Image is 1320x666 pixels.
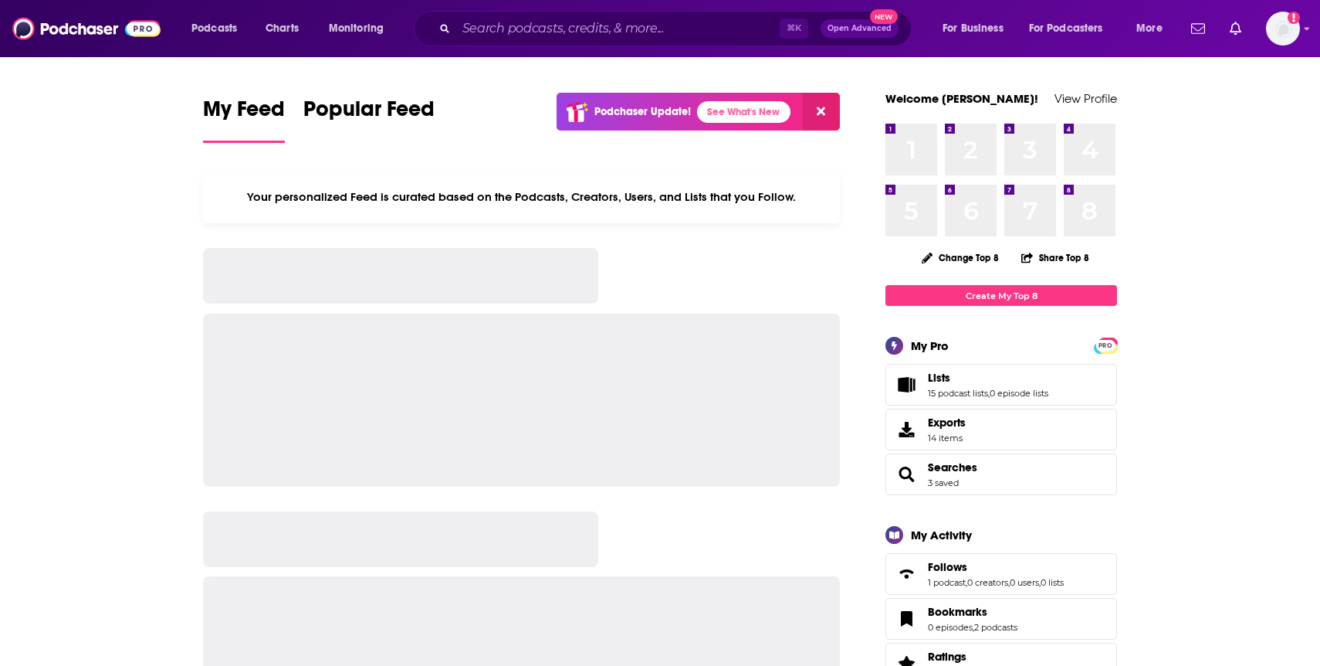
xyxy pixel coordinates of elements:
span: Charts [266,18,299,39]
span: Logged in as saraatspark [1266,12,1300,46]
span: , [988,388,990,399]
span: , [1039,577,1041,588]
button: Share Top 8 [1020,243,1090,273]
a: Show notifications dropdown [1185,15,1211,42]
a: 2 podcasts [974,622,1017,633]
a: Show notifications dropdown [1224,15,1247,42]
p: Podchaser Update! [594,105,691,118]
span: Searches [885,454,1117,495]
a: 3 saved [928,477,959,488]
a: 0 lists [1041,577,1064,588]
a: My Feed [203,96,285,143]
a: Follows [928,560,1064,574]
a: 0 users [1010,577,1039,588]
a: Searches [891,464,922,485]
span: Lists [885,364,1117,406]
a: Popular Feed [303,96,435,143]
button: open menu [1125,16,1182,41]
span: More [1136,18,1163,39]
span: New [870,9,898,24]
span: Follows [928,560,967,574]
button: open menu [932,16,1023,41]
a: PRO [1096,339,1115,351]
span: For Podcasters [1029,18,1103,39]
span: For Business [943,18,1004,39]
div: Your personalized Feed is curated based on the Podcasts, Creators, Users, and Lists that you Follow. [203,171,840,223]
span: , [966,577,967,588]
span: ⌘ K [780,19,808,39]
a: 1 podcast [928,577,966,588]
input: Search podcasts, credits, & more... [456,16,780,41]
span: Exports [928,416,966,430]
a: Bookmarks [928,605,1017,619]
a: Exports [885,409,1117,450]
span: PRO [1096,340,1115,352]
img: Podchaser - Follow, Share and Rate Podcasts [12,14,161,43]
a: Lists [928,371,1048,385]
a: See What's New [697,101,790,123]
a: Bookmarks [891,608,922,630]
span: Popular Feed [303,96,435,131]
button: Show profile menu [1266,12,1300,46]
a: Follows [891,563,922,585]
span: Exports [891,419,922,440]
div: Search podcasts, credits, & more... [428,11,926,46]
a: 0 episode lists [990,388,1048,399]
span: Open Advanced [828,25,892,32]
a: 0 episodes [928,622,973,633]
span: Bookmarks [928,605,987,619]
img: User Profile [1266,12,1300,46]
div: My Pro [911,338,949,353]
a: View Profile [1054,91,1117,106]
button: Open AdvancedNew [821,19,899,38]
span: 14 items [928,433,966,443]
span: Lists [928,371,950,385]
span: , [973,622,974,633]
button: Change Top 8 [912,248,1008,267]
a: Lists [891,374,922,396]
button: open menu [318,16,404,41]
a: Welcome [PERSON_NAME]! [885,91,1038,106]
span: Ratings [928,650,966,664]
span: My Feed [203,96,285,131]
span: Podcasts [191,18,237,39]
a: Create My Top 8 [885,285,1117,306]
a: 0 creators [967,577,1008,588]
svg: Add a profile image [1288,12,1300,24]
span: , [1008,577,1010,588]
span: Bookmarks [885,598,1117,640]
button: open menu [1019,16,1125,41]
span: Monitoring [329,18,384,39]
button: open menu [181,16,257,41]
a: 15 podcast lists [928,388,988,399]
a: Charts [256,16,308,41]
a: Searches [928,460,977,474]
a: Ratings [928,650,1018,664]
div: My Activity [911,528,972,542]
span: Follows [885,553,1117,595]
